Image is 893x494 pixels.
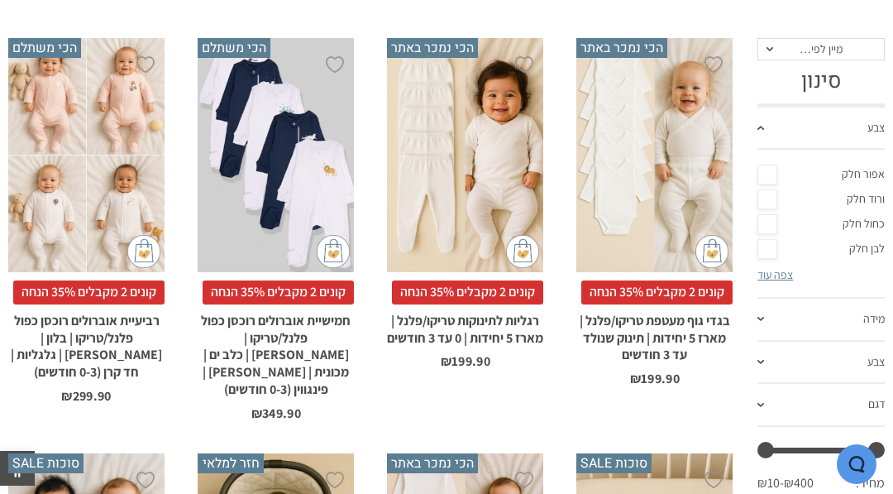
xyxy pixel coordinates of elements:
[251,405,262,422] span: ₪
[387,305,543,348] h2: רגליות לתינוקות טריקו/פלנל | מארז 5 יחידות | 0 עד 3 חודשים
[576,38,733,386] a: הכי נמכר באתר בגדי גוף מעטפת טריקו/פלנל | מארז 5 יחידות | תינוק שנולד עד 3 חודשים קונים 2 מקבלים ...
[198,38,354,420] a: הכי משתלם חמישיית אוברולים רוכסן כפול פלנל/טריקו | אריה | כלב ים | מכונית | דוב קוטב | פינגווין (...
[317,235,350,268] img: cat-mini-atc.png
[784,474,814,492] span: ₪400
[251,405,301,422] bdi: 349.90
[757,342,885,385] a: צבע
[630,370,680,387] bdi: 199.90
[8,305,165,381] h2: רביעיית אוברולים רוכסן כפול פלנל/טריקו | בלון | [PERSON_NAME] | גלגליות | חד קרן (0-3 חודשים)
[757,69,885,94] h3: סינון
[506,235,539,268] img: cat-mini-atc.png
[198,305,354,399] h2: חמישיית אוברולים רוכסן כפול פלנל/טריקו | [PERSON_NAME] | כלב ים | מכונית | [PERSON_NAME] | פינגוו...
[203,281,354,304] span: קונים 2 מקבלים 35% הנחה
[757,474,784,492] span: ₪10
[757,162,885,187] a: אפור חלק
[387,38,478,58] span: הכי נמכר באתר
[581,281,733,304] span: קונים 2 מקבלים 35% הנחה
[387,453,478,473] span: הכי נמכר באתר
[387,38,543,369] a: הכי נמכר באתר רגליות לתינוקות טריקו/פלנל | מארז 5 יחידות | 0 עד 3 חודשים קונים 2 מקבלים 35% הנחהר...
[695,235,728,268] img: cat-mini-atc.png
[800,41,843,56] span: מיין לפי…
[13,281,165,304] span: קונים 2 מקבלים 35% הנחה
[757,267,793,282] a: צפה עוד
[576,38,667,58] span: הכי נמכר באתר
[757,384,885,427] a: דגם
[441,353,490,370] bdi: 199.90
[576,305,733,364] h2: בגדי גוף מעטפת טריקו/פלנל | מארז 5 יחידות | תינוק שנולד עד 3 חודשים
[8,38,165,403] a: הכי משתלם רביעיית אוברולים רוכסן כפול פלנל/טריקו | בלון | לב | גלגליות | חד קרן (0-3 חודשים) קוני...
[61,387,111,405] bdi: 299.90
[8,453,84,473] span: סוכות SALE
[757,108,885,151] a: צבע
[757,299,885,342] a: מידה
[8,38,81,58] span: הכי משתלם
[837,444,876,486] iframe: פותח יישומון שאפשר לשוחח בו בצ'אט עם אחד הנציגים שלנו
[61,387,72,405] span: ₪
[392,281,543,304] span: קונים 2 מקבלים 35% הנחה
[630,370,641,387] span: ₪
[127,235,160,268] img: cat-mini-atc.png
[441,353,451,370] span: ₪
[757,237,885,261] a: לבן חלק
[198,453,264,473] span: חזר למלאי
[757,187,885,212] a: ורוד חלק
[576,453,652,473] span: סוכות SALE
[757,212,885,237] a: כחול חלק
[198,38,270,58] span: הכי משתלם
